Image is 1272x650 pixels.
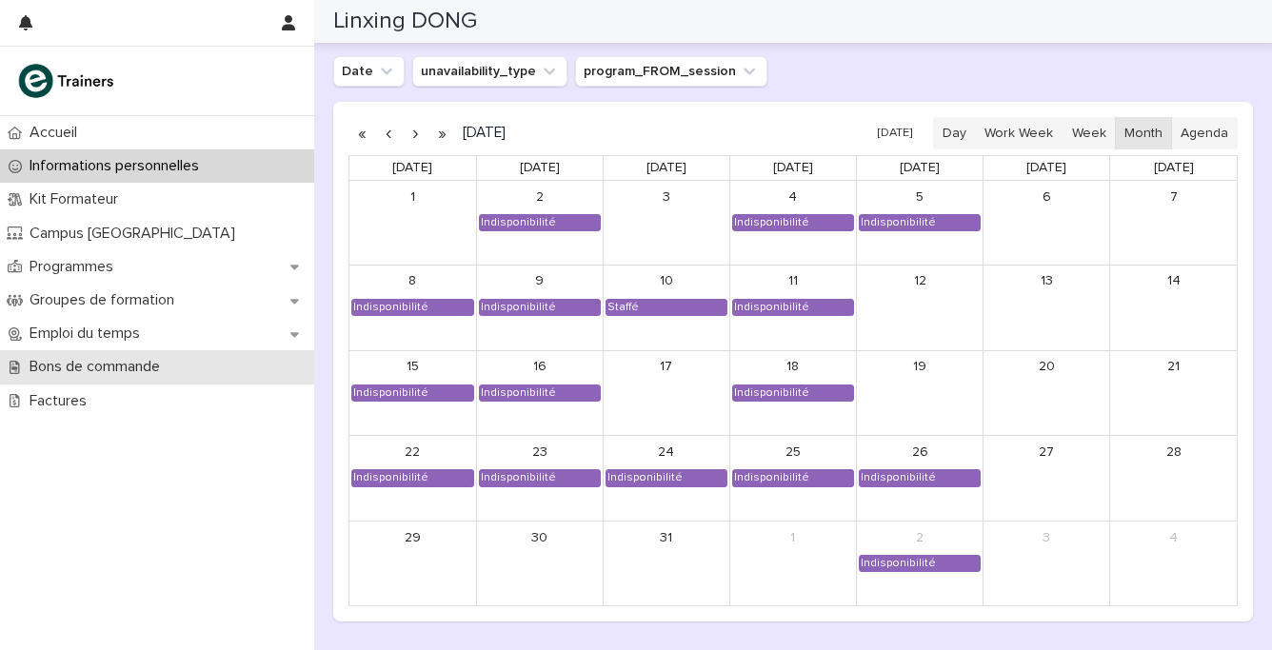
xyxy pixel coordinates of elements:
[480,300,557,315] div: Indisponibilité
[1110,436,1237,522] td: December 28, 2025
[904,522,935,553] a: January 2, 2026
[333,8,477,35] h2: Linxing DONG
[352,470,429,485] div: Indisponibilité
[1110,181,1237,265] td: December 7, 2025
[651,352,682,383] a: December 17, 2025
[22,157,214,175] p: Informations personnelles
[22,358,175,376] p: Bons de commande
[349,436,476,522] td: December 22, 2025
[22,225,250,243] p: Campus [GEOGRAPHIC_DATA]
[1031,522,1062,553] a: January 3, 2026
[22,124,92,142] p: Accueil
[1110,350,1237,436] td: December 21, 2025
[22,190,133,208] p: Kit Formateur
[349,522,476,605] td: December 29, 2025
[733,215,810,230] div: Indisponibilité
[1159,266,1189,297] a: December 14, 2025
[22,258,129,276] p: Programmes
[860,470,937,485] div: Indisponibilité
[975,117,1063,149] button: Work Week
[1031,266,1062,297] a: December 13, 2025
[733,470,810,485] div: Indisponibilité
[729,350,856,436] td: December 18, 2025
[603,350,729,436] td: December 17, 2025
[352,385,429,401] div: Indisponibilité
[476,181,603,265] td: December 2, 2025
[606,300,640,315] div: Staffé
[480,470,557,485] div: Indisponibilité
[984,350,1110,436] td: December 20, 2025
[525,266,555,297] a: December 9, 2025
[397,266,427,297] a: December 8, 2025
[984,181,1110,265] td: December 6, 2025
[860,556,937,571] div: Indisponibilité
[525,437,555,467] a: December 23, 2025
[22,291,189,309] p: Groupes de formation
[349,181,476,265] td: December 1, 2025
[857,436,984,522] td: December 26, 2025
[388,156,436,180] a: Monday
[603,181,729,265] td: December 3, 2025
[349,265,476,350] td: December 8, 2025
[1159,522,1189,553] a: January 4, 2026
[733,300,810,315] div: Indisponibilité
[1159,437,1189,467] a: December 28, 2025
[428,118,455,148] button: Next year
[904,182,935,212] a: December 5, 2025
[778,437,808,467] a: December 25, 2025
[1031,182,1062,212] a: December 6, 2025
[984,436,1110,522] td: December 27, 2025
[1159,352,1189,383] a: December 21, 2025
[651,437,682,467] a: December 24, 2025
[733,385,810,401] div: Indisponibilité
[778,522,808,553] a: January 1, 2026
[22,325,155,343] p: Emploi du temps
[984,265,1110,350] td: December 13, 2025
[1159,182,1189,212] a: December 7, 2025
[603,522,729,605] td: December 31, 2025
[375,118,402,148] button: Previous month
[868,120,922,148] button: [DATE]
[643,156,690,180] a: Wednesday
[1150,156,1198,180] a: Sunday
[860,215,937,230] div: Indisponibilité
[1115,117,1172,149] button: Month
[1110,522,1237,605] td: January 4, 2026
[525,182,555,212] a: December 2, 2025
[352,300,429,315] div: Indisponibilité
[455,126,506,140] h2: [DATE]
[525,522,555,553] a: December 30, 2025
[857,265,984,350] td: December 12, 2025
[651,266,682,297] a: December 10, 2025
[1031,352,1062,383] a: December 20, 2025
[1062,117,1115,149] button: Week
[397,352,427,383] a: December 15, 2025
[603,265,729,350] td: December 10, 2025
[397,437,427,467] a: December 22, 2025
[476,265,603,350] td: December 9, 2025
[896,156,944,180] a: Friday
[769,156,817,180] a: Thursday
[651,522,682,553] a: December 31, 2025
[397,522,427,553] a: December 29, 2025
[402,118,428,148] button: Next month
[904,352,935,383] a: December 19, 2025
[729,522,856,605] td: January 1, 2026
[778,182,808,212] a: December 4, 2025
[651,182,682,212] a: December 3, 2025
[1171,117,1238,149] button: Agenda
[476,436,603,522] td: December 23, 2025
[603,436,729,522] td: December 24, 2025
[349,350,476,436] td: December 15, 2025
[729,265,856,350] td: December 11, 2025
[525,352,555,383] a: December 16, 2025
[857,350,984,436] td: December 19, 2025
[1031,437,1062,467] a: December 27, 2025
[575,56,767,87] button: program_FROM_session
[22,392,102,410] p: Factures
[606,470,684,485] div: Indisponibilité
[15,62,120,100] img: K0CqGN7SDeD6s4JG8KQk
[476,350,603,436] td: December 16, 2025
[333,56,405,87] button: Date
[348,118,375,148] button: Previous year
